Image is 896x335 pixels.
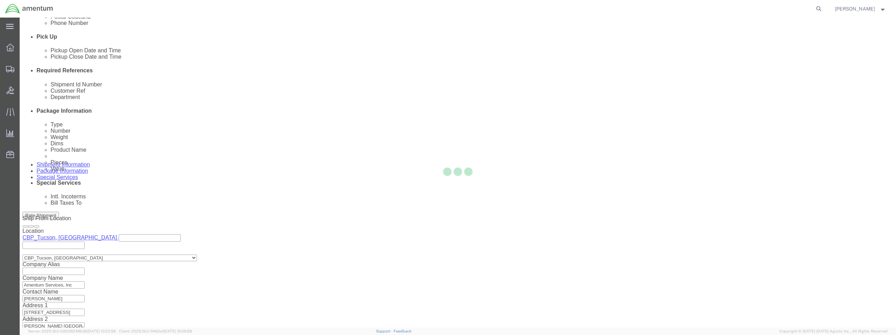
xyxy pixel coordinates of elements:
button: [PERSON_NAME] [835,5,887,13]
span: Client: 2025.19.0-1f462a1 [119,329,192,333]
span: Derrick Gory [835,5,875,13]
img: logo [5,4,53,14]
span: Copyright © [DATE]-[DATE] Agistix Inc., All Rights Reserved [779,328,888,334]
a: Support [376,329,394,333]
a: Feedback [394,329,411,333]
span: [DATE] 10:22:58 [87,329,116,333]
span: Server: 2025.19.0-b9208248b56 [28,329,116,333]
span: [DATE] 10:06:59 [164,329,192,333]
